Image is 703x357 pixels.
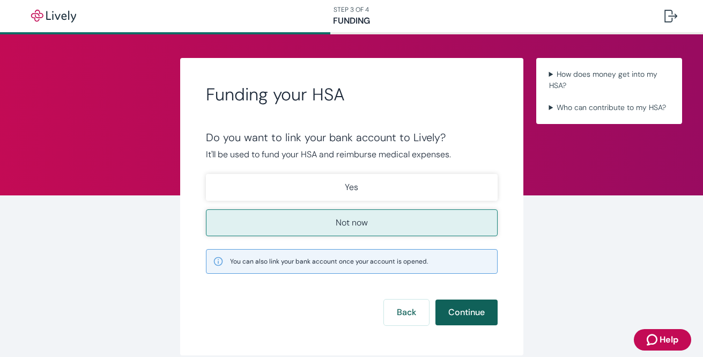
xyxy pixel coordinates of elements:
[656,3,686,29] button: Log out
[336,216,368,229] p: Not now
[435,300,498,325] button: Continue
[206,174,498,201] button: Yes
[230,257,428,266] span: You can also link your bank account once your account is opened.
[206,84,498,105] h2: Funding your HSA
[345,181,358,194] p: Yes
[206,148,498,161] p: It'll be used to fund your HSA and reimburse medical expenses.
[634,329,691,351] button: Zendesk support iconHelp
[647,333,660,346] svg: Zendesk support icon
[384,300,429,325] button: Back
[545,67,674,93] summary: How does money get into my HSA?
[206,131,498,144] div: Do you want to link your bank account to Lively?
[24,10,84,23] img: Lively
[206,209,498,236] button: Not now
[545,100,674,115] summary: Who can contribute to my HSA?
[660,333,678,346] span: Help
